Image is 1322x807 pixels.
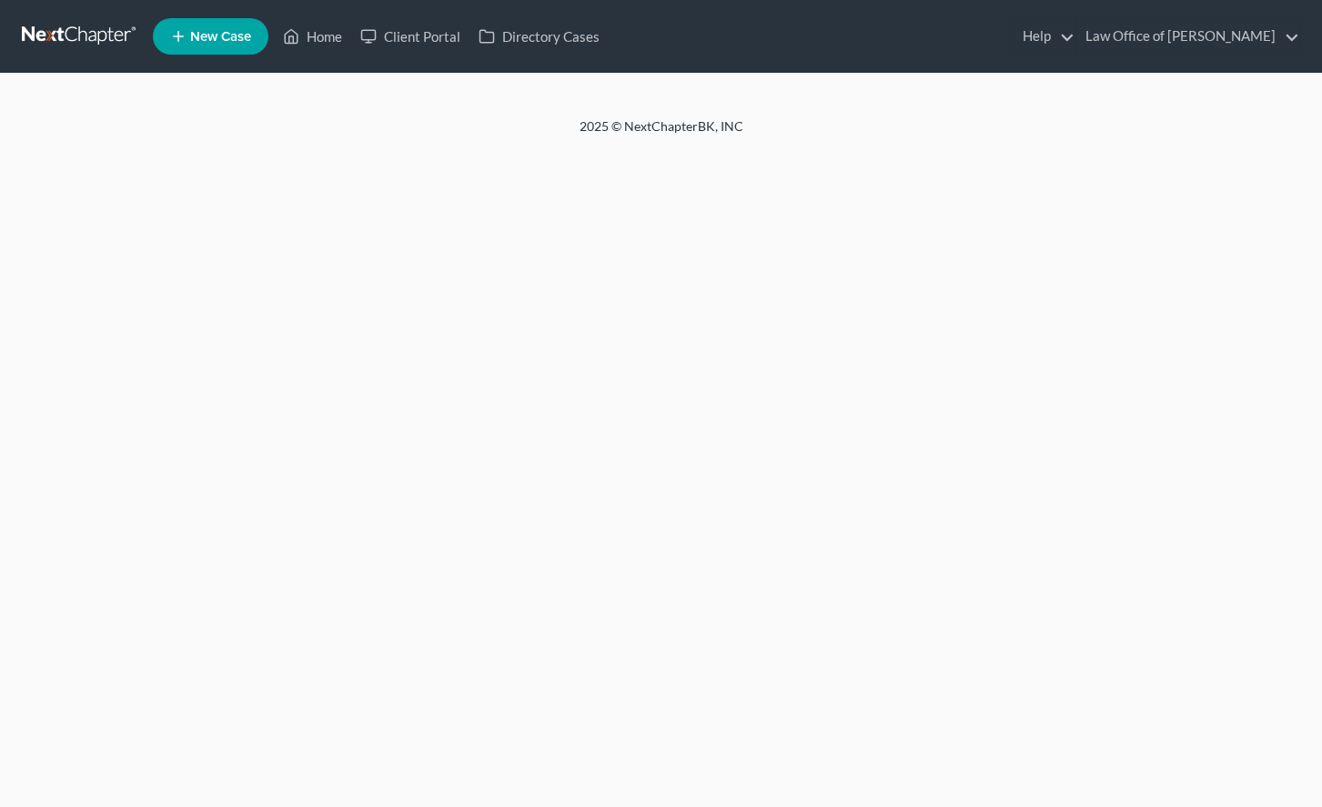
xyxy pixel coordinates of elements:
a: Law Office of [PERSON_NAME] [1076,20,1299,53]
a: Directory Cases [469,20,609,53]
div: 2025 © NextChapterBK, INC [143,117,1180,150]
a: Client Portal [351,20,469,53]
a: Help [1014,20,1075,53]
new-legal-case-button: New Case [153,18,268,55]
a: Home [274,20,351,53]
